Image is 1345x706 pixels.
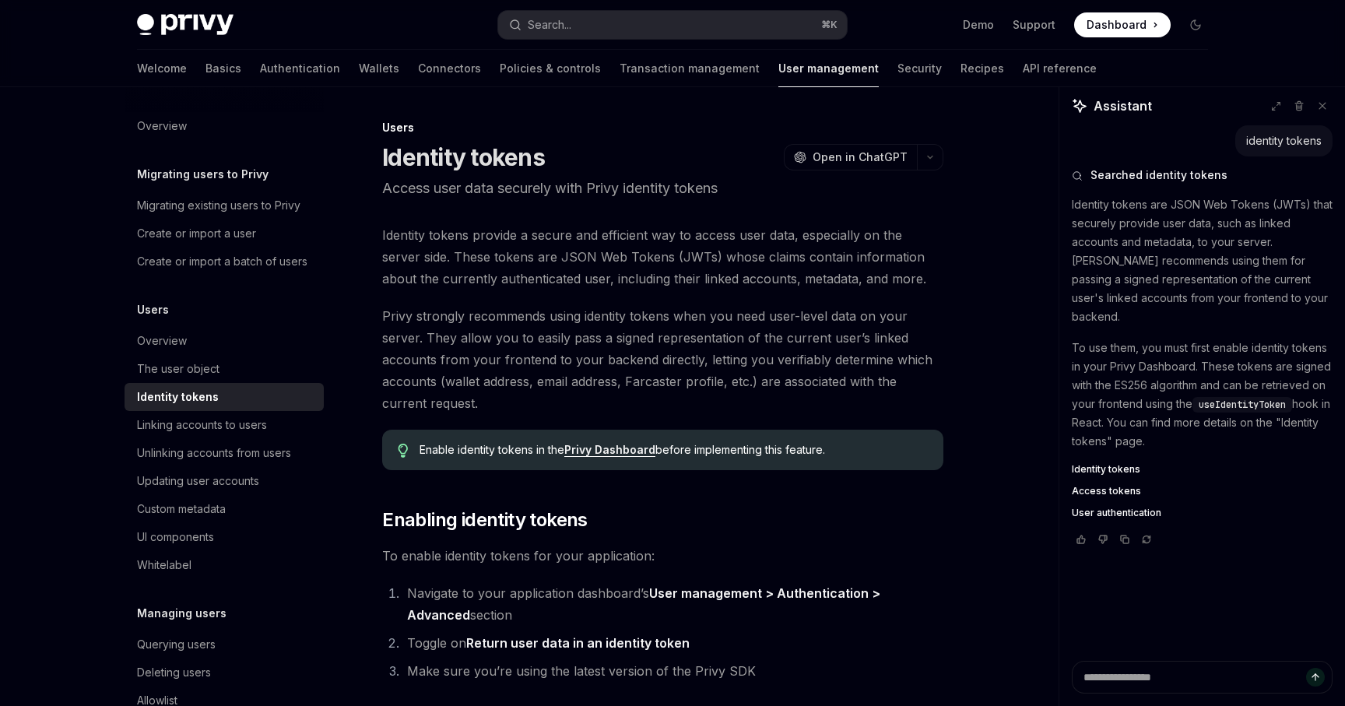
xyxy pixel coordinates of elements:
div: Querying users [137,635,216,654]
span: Privy strongly recommends using identity tokens when you need user-level data on your server. The... [382,305,943,414]
p: Identity tokens are JSON Web Tokens (JWTs) that securely provide user data, such as linked accoun... [1072,195,1333,326]
a: Wallets [359,50,399,87]
span: Identity tokens [1072,463,1140,476]
div: Deleting users [137,663,211,682]
a: Basics [205,50,241,87]
button: Send message [1306,668,1325,687]
span: Assistant [1094,97,1152,115]
div: Overview [137,117,187,135]
a: The user object [125,355,324,383]
p: To use them, you must first enable identity tokens in your Privy Dashboard. These tokens are sign... [1072,339,1333,451]
a: API reference [1023,50,1097,87]
span: To enable identity tokens for your application: [382,545,943,567]
span: ⌘ K [821,19,838,31]
a: Authentication [260,50,340,87]
h5: Managing users [137,604,227,623]
div: UI components [137,528,214,546]
button: Toggle dark mode [1183,12,1208,37]
a: Querying users [125,630,324,659]
div: Create or import a batch of users [137,252,307,271]
a: Access tokens [1072,485,1333,497]
div: Users [382,120,943,135]
button: Search...⌘K [498,11,847,39]
a: Unlinking accounts from users [125,439,324,467]
span: Access tokens [1072,485,1141,497]
div: Whitelabel [137,556,191,574]
div: Unlinking accounts from users [137,444,291,462]
strong: Return user data in an identity token [466,635,690,651]
span: Enable identity tokens in the before implementing this feature. [420,442,928,458]
button: Searched identity tokens [1072,167,1333,183]
a: Identity tokens [1072,463,1333,476]
a: Recipes [960,50,1004,87]
a: Updating user accounts [125,467,324,495]
a: User authentication [1072,507,1333,519]
div: Search... [528,16,571,34]
div: Updating user accounts [137,472,259,490]
a: Policies & controls [500,50,601,87]
span: Dashboard [1087,17,1147,33]
div: The user object [137,360,219,378]
a: UI components [125,523,324,551]
span: Enabling identity tokens [382,508,588,532]
a: Security [897,50,942,87]
img: dark logo [137,14,234,36]
div: Custom metadata [137,500,226,518]
div: Create or import a user [137,224,256,243]
span: User authentication [1072,507,1161,519]
a: Custom metadata [125,495,324,523]
span: Open in ChatGPT [813,149,908,165]
a: Create or import a batch of users [125,248,324,276]
span: useIdentityToken [1199,399,1286,411]
li: Toggle on [402,632,943,654]
h1: Identity tokens [382,143,545,171]
span: Searched identity tokens [1090,167,1227,183]
a: Whitelabel [125,551,324,579]
a: Support [1013,17,1055,33]
a: Overview [125,112,324,140]
a: Transaction management [620,50,760,87]
a: Dashboard [1074,12,1171,37]
div: Linking accounts to users [137,416,267,434]
a: Create or import a user [125,220,324,248]
h5: Users [137,300,169,319]
div: identity tokens [1246,133,1322,149]
span: Identity tokens provide a secure and efficient way to access user data, especially on the server ... [382,224,943,290]
a: Overview [125,327,324,355]
p: Access user data securely with Privy identity tokens [382,177,943,199]
h5: Migrating users to Privy [137,165,269,184]
div: Overview [137,332,187,350]
a: User management [778,50,879,87]
div: Migrating existing users to Privy [137,196,300,215]
a: Connectors [418,50,481,87]
a: Identity tokens [125,383,324,411]
div: Identity tokens [137,388,219,406]
button: Open in ChatGPT [784,144,917,170]
a: Welcome [137,50,187,87]
a: Privy Dashboard [564,443,655,457]
li: Navigate to your application dashboard’s section [402,582,943,626]
svg: Tip [398,444,409,458]
a: Migrating existing users to Privy [125,191,324,220]
a: Deleting users [125,659,324,687]
a: Demo [963,17,994,33]
a: Linking accounts to users [125,411,324,439]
